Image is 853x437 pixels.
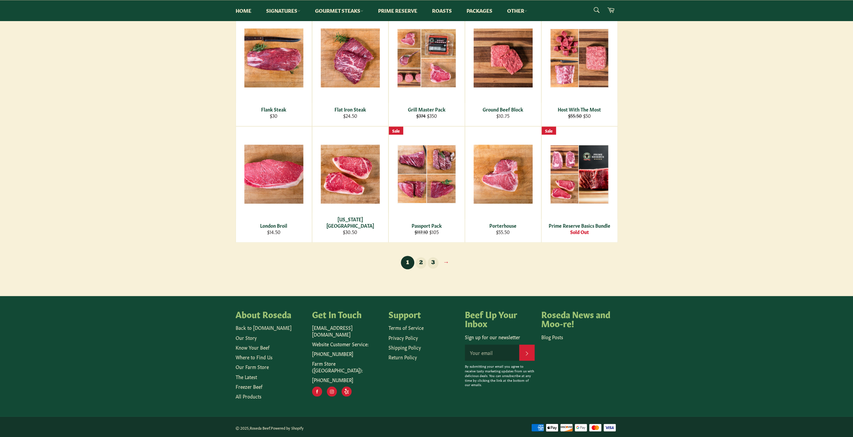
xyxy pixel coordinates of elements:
[388,354,417,360] a: Return Policy
[240,229,307,235] div: $14.50
[474,28,533,87] img: Ground Beef Block
[393,106,460,113] div: Grill Master Pack
[250,425,270,430] a: Roseda Beef
[393,229,460,235] div: $105
[236,344,269,351] a: Know Your Beef
[465,345,519,361] input: Your email
[474,145,533,204] img: Porterhouse
[388,334,418,341] a: Privacy Policy
[316,229,384,235] div: $30.50
[308,0,370,21] a: Gourmet Steaks
[388,309,458,319] h4: Support
[388,10,465,126] a: Grill Master Pack Grill Master Pack $374 $350
[312,377,382,383] p: [PHONE_NUMBER]
[550,145,609,204] img: Prime Reserve Basics Bundle
[229,0,258,21] a: Home
[541,334,563,340] a: Blog Posts
[240,113,307,119] div: $30
[541,126,618,242] a: Prime Reserve Basics Bundle Prime Reserve Basics Bundle Sold Out
[546,222,613,229] div: Prime Reserve Basics Bundle
[550,28,609,88] img: Host With The Most
[469,113,537,119] div: $10.75
[568,112,582,119] s: $55.50
[321,145,380,204] img: New York Strip
[236,309,305,319] h4: About Roseda
[469,106,537,113] div: Ground Beef Block
[546,106,613,113] div: Host With The Most
[236,383,262,390] a: Freezer Beef
[388,324,424,331] a: Terms of Service
[236,425,304,430] small: © 2025, .
[546,229,613,235] div: Sold Out
[316,113,384,119] div: $24.50
[236,373,257,380] a: The Latest
[401,256,414,269] span: 1
[259,0,307,21] a: Signatures
[428,257,438,269] a: 3
[244,145,303,204] img: London Broil
[244,28,303,87] img: Flank Steak
[312,126,388,242] a: New York Strip [US_STATE][GEOGRAPHIC_DATA] $30.50
[425,0,459,21] a: Roasts
[546,113,613,119] div: $50
[416,257,426,269] a: 2
[460,0,499,21] a: Packages
[236,126,312,242] a: London Broil London Broil $14.50
[236,324,292,331] a: Back to [DOMAIN_NAME]
[541,10,618,126] a: Host With The Most Host With The Most $55.50 $50
[236,10,312,126] a: Flank Steak Flank Steak $30
[312,324,382,338] p: [EMAIL_ADDRESS][DOMAIN_NAME]
[389,127,403,135] div: Sale
[312,341,382,347] p: Website Customer Service:
[321,28,380,87] img: Flat Iron Steak
[469,229,537,235] div: $55.50
[316,216,384,229] div: [US_STATE][GEOGRAPHIC_DATA]
[236,393,261,399] a: All Products
[312,351,382,357] p: [PHONE_NUMBER]
[542,127,556,135] div: Sale
[316,106,384,113] div: Flat Iron Steak
[236,354,272,360] a: Where to Find Us
[388,344,421,351] a: Shipping Policy
[397,145,456,204] img: Passport Pack
[465,364,535,387] p: By submitting your email you agree to receive tasty marketing updates from us with delicious deal...
[500,0,534,21] a: Other
[469,222,537,229] div: Porterhouse
[465,10,541,126] a: Ground Beef Block Ground Beef Block $10.75
[240,106,307,113] div: Flank Steak
[236,334,257,341] a: Our Story
[393,113,460,119] div: $350
[312,309,382,319] h4: Get In Touch
[465,309,535,328] h4: Beef Up Your Inbox
[236,363,269,370] a: Our Farm Store
[371,0,424,21] a: Prime Reserve
[388,126,465,242] a: Passport Pack Passport Pack $117.10 $105
[541,309,611,328] h4: Roseda News and Moo-re!
[415,228,428,235] s: $117.10
[397,28,456,88] img: Grill Master Pack
[312,10,388,126] a: Flat Iron Steak Flat Iron Steak $24.50
[416,112,426,119] s: $374
[271,425,304,430] a: Powered by Shopify
[440,257,452,269] a: →
[465,126,541,242] a: Porterhouse Porterhouse $55.50
[393,222,460,229] div: Passport Pack
[465,334,535,340] p: Sign up for our newsletter
[312,360,382,373] p: Farm Store ([GEOGRAPHIC_DATA]):
[240,222,307,229] div: London Broil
